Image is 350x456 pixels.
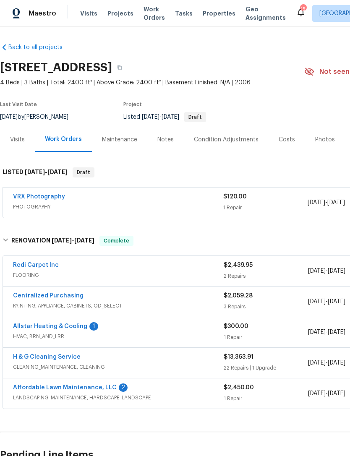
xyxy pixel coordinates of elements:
[308,328,345,336] span: -
[224,323,248,329] span: $300.00
[10,135,25,144] div: Visits
[157,135,174,144] div: Notes
[308,268,326,274] span: [DATE]
[279,135,295,144] div: Costs
[185,115,205,120] span: Draft
[13,203,223,211] span: PHOTOGRAPHY
[308,360,326,366] span: [DATE]
[112,60,127,75] button: Copy Address
[13,332,224,341] span: HVAC, BRN_AND_LRR
[308,267,345,275] span: -
[328,329,345,335] span: [DATE]
[194,135,259,144] div: Condition Adjustments
[80,9,97,18] span: Visits
[308,329,326,335] span: [DATE]
[328,268,345,274] span: [DATE]
[328,360,345,366] span: [DATE]
[308,200,325,206] span: [DATE]
[308,198,345,207] span: -
[13,302,224,310] span: PAINTING, APPLIANCE, CABINETS, OD_SELECT
[52,237,72,243] span: [DATE]
[47,169,68,175] span: [DATE]
[300,5,306,13] div: 15
[144,5,165,22] span: Work Orders
[308,391,326,396] span: [DATE]
[308,389,345,398] span: -
[13,393,224,402] span: LANDSCAPING_MAINTENANCE, HARDSCAPE_LANDSCAPE
[315,135,335,144] div: Photos
[224,385,254,391] span: $2,450.00
[224,354,253,360] span: $13,363.91
[162,114,179,120] span: [DATE]
[123,102,142,107] span: Project
[328,391,345,396] span: [DATE]
[246,5,286,22] span: Geo Assignments
[223,194,247,200] span: $120.00
[73,168,94,177] span: Draft
[13,354,81,360] a: H & G Cleaning Service
[13,262,59,268] a: Redi Carpet Inc
[13,323,87,329] a: Allstar Heating & Cooling
[224,333,308,341] div: 1 Repair
[224,394,308,403] div: 1 Repair
[123,114,206,120] span: Listed
[13,271,224,279] span: FLOORING
[13,194,65,200] a: VRX Photography
[102,135,137,144] div: Maintenance
[11,236,94,246] h6: RENOVATION
[13,293,84,299] a: Centralized Purchasing
[89,322,98,331] div: 1
[175,10,193,16] span: Tasks
[224,272,308,280] div: 2 Repairs
[13,363,224,371] span: CLEANING_MAINTENANCE, CLEANING
[223,203,307,212] div: 1 Repair
[308,297,345,306] span: -
[119,383,128,392] div: 2
[13,385,117,391] a: Affordable Lawn Maintenance, LLC
[224,364,308,372] div: 22 Repairs | 1 Upgrade
[327,200,345,206] span: [DATE]
[308,359,345,367] span: -
[100,237,133,245] span: Complete
[224,293,253,299] span: $2,059.28
[224,262,253,268] span: $2,439.95
[25,169,45,175] span: [DATE]
[52,237,94,243] span: -
[3,167,68,177] h6: LISTED
[25,169,68,175] span: -
[29,9,56,18] span: Maestro
[328,299,345,305] span: [DATE]
[107,9,133,18] span: Projects
[142,114,179,120] span: -
[45,135,82,143] div: Work Orders
[142,114,159,120] span: [DATE]
[203,9,235,18] span: Properties
[224,302,308,311] div: 3 Repairs
[74,237,94,243] span: [DATE]
[308,299,326,305] span: [DATE]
